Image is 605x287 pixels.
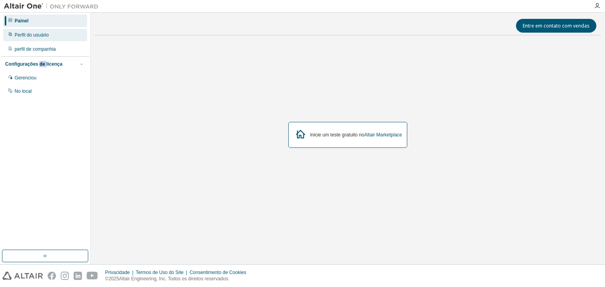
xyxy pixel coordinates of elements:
img: youtube.svg [87,272,98,280]
font: Entre em contato com vendas [523,22,590,29]
font: Gerenciou [15,75,36,81]
font: Perfil do usuário [15,32,49,38]
img: facebook.svg [48,272,56,280]
img: altair_logo.svg [2,272,43,280]
font: Consentimento de Cookies [189,270,246,275]
font: Painel [15,18,28,24]
font: © [105,276,109,281]
font: No local [15,88,32,94]
img: linkedin.svg [74,272,82,280]
font: Altair Engineering, Inc. Todos os direitos reservados. [119,276,229,281]
button: Entre em contato com vendas [516,19,596,33]
font: Termos de Uso do Site [136,270,184,275]
font: Privacidade [105,270,130,275]
img: Altair Um [4,2,102,10]
a: Altair Marketplace [364,132,402,138]
font: perfil de companhia [15,46,56,52]
font: Inicie um teste gratuito no [310,132,364,138]
font: Configurações de licença [5,61,62,67]
img: instagram.svg [61,272,69,280]
font: 2025 [109,276,119,281]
